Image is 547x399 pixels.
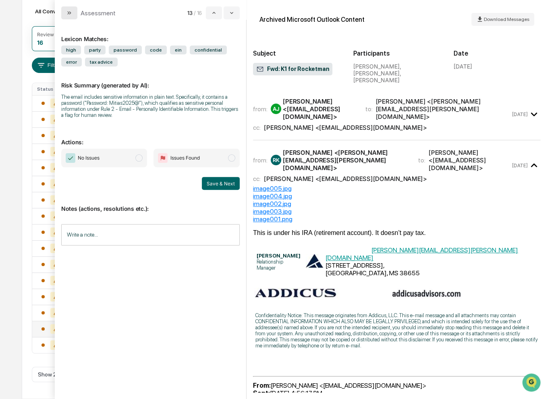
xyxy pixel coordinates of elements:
span: from: [253,105,267,113]
img: 1746055101610-c473b297-6a78-478c-a979-82029cc54cd1 [16,110,23,116]
span: • [67,109,70,116]
b: From: [253,382,271,389]
span: • [67,131,70,137]
div: [PERSON_NAME], [PERSON_NAME], [PERSON_NAME] [353,63,441,83]
img: undefined [254,288,338,299]
img: 8933085812038_c878075ebb4cc5468115_72.jpg [17,61,31,76]
a: 🗄️Attestations [55,161,103,176]
time: Monday, September 8, 2025 at 4:56:17 PM [512,111,527,117]
div: [PERSON_NAME] <[PERSON_NAME][EMAIL_ADDRESS][PERSON_NAME][DOMAIN_NAME]> [283,149,408,172]
span: / 16 [194,10,204,16]
a: 🔎Data Lookup [5,177,54,191]
p: Notes (actions, resolutions etc.): [61,195,240,212]
p: Relationship Manager [257,253,303,271]
a: Powered byPylon [57,199,97,206]
div: Lexicon Matches: [61,26,240,42]
button: See all [125,87,147,97]
div: 16 [37,39,43,46]
p: How can we help? [8,17,147,29]
span: [PERSON_NAME] [25,131,65,137]
img: Addicus [306,254,324,268]
span: confidential [190,46,227,54]
div: 🖐️ [8,165,15,172]
div: This is under his IRA (retirement account). It doesn’t pay tax. [253,229,541,237]
div: 🔎 [8,181,15,187]
span: [DATE] [71,109,88,116]
div: [PERSON_NAME] <[EMAIL_ADDRESS][DOMAIN_NAME]> [283,98,355,121]
img: Flag [158,153,168,163]
div: [PERSON_NAME] <[EMAIL_ADDRESS][DOMAIN_NAME]> [264,124,427,131]
button: Start new chat [137,64,147,73]
div: image003.jpg [253,208,541,215]
img: 1746055101610-c473b297-6a78-478c-a979-82029cc54cd1 [8,61,23,76]
div: Start new chat [36,61,132,69]
time: Monday, September 8, 2025 at 5:36:00 PM [512,162,527,168]
div: Archived Microsoft Outlook Content [259,16,365,23]
span: cc: [253,175,261,183]
span: tax advice [85,58,118,66]
div: The email includes sensitive information in plain text. Specifically, it contains a password ("Pa... [61,94,240,118]
span: No Issues [78,154,99,162]
div: [DATE] [453,63,472,70]
div: image005.jpg [253,185,541,192]
span: Download Messages [484,17,529,22]
span: password [109,46,142,54]
div: All Conversations [32,5,93,18]
span: [PERSON_NAME] [25,109,65,116]
img: Jack Rasmussen [8,123,21,136]
h2: Participants [353,50,441,57]
span: Attestations [66,164,100,172]
span: Preclearance [16,164,52,172]
span: ein [170,46,186,54]
div: We're available if you need us! [36,69,111,76]
td: [STREET_ADDRESS], [GEOGRAPHIC_DATA], MS 38655 [325,246,539,278]
div: Past conversations [8,89,54,96]
span: 13 [187,10,192,16]
img: 1746055101610-c473b297-6a78-478c-a979-82029cc54cd1 [16,131,23,138]
img: Checkmark [66,153,75,163]
h2: Date [453,50,541,57]
div: RK [271,155,281,165]
div: Review Required [37,31,76,37]
b: [PERSON_NAME] [257,253,300,259]
span: Issues Found [170,154,199,162]
div: [PERSON_NAME] <[PERSON_NAME][EMAIL_ADDRESS][PERSON_NAME][DOMAIN_NAME]> [375,98,510,121]
div: image002.jpg [253,200,541,208]
button: Download Messages [471,13,534,26]
div: 🗄️ [58,165,65,172]
span: code [145,46,167,54]
p: Confidentiality Notice: This message originates from Addicus, LLC. This e-mail message and all at... [255,312,538,349]
a: 🖐️Preclearance [5,161,55,176]
span: party [84,46,106,54]
span: Pylon [80,199,97,206]
span: high [61,46,81,54]
span: to: [365,105,372,113]
div: Assessment [81,9,116,17]
button: Save & Next [202,177,240,190]
span: from: [253,156,267,164]
th: Status [32,83,71,95]
div: [PERSON_NAME] <[EMAIL_ADDRESS][DOMAIN_NAME]> [429,149,510,172]
div: image001.png [253,215,541,223]
b: Sent: [253,389,270,397]
a: [PERSON_NAME][EMAIL_ADDRESS][PERSON_NAME][DOMAIN_NAME] [325,246,518,262]
button: Filters [32,58,67,73]
img: Jack Rasmussen [8,102,21,114]
iframe: Open customer support [521,372,543,394]
span: [DATE] [71,131,88,137]
div: image004.jpg [253,192,541,200]
div: AJ [271,104,281,114]
img: undefined [390,289,461,299]
span: to: [418,156,425,164]
span: error [61,58,82,66]
h2: Subject [253,50,340,57]
p: Risk Summary (generated by AI): [61,72,240,89]
span: cc: [253,124,261,131]
span: Data Lookup [16,180,51,188]
div: [PERSON_NAME] <[EMAIL_ADDRESS][DOMAIN_NAME]> [264,175,427,183]
span: Fwd: K1 for Rocketman [256,65,329,73]
p: Actions: [61,129,240,145]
